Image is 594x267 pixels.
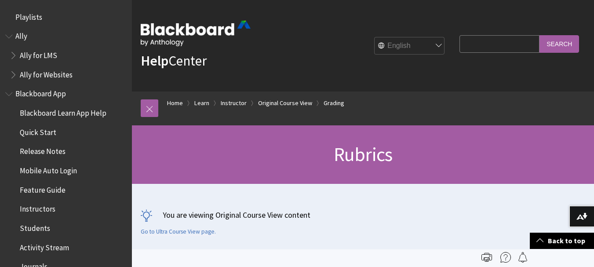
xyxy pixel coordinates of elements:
img: Follow this page [517,252,528,263]
span: Blackboard Learn App Help [20,106,106,117]
span: Ally for LMS [20,48,57,60]
input: Search [539,35,579,52]
span: Mobile Auto Login [20,163,77,175]
a: Go to Ultra Course View page. [141,228,216,236]
select: Site Language Selector [375,37,445,55]
img: Print [481,252,492,263]
span: Feature Guide [20,183,66,194]
a: Grading [324,98,344,109]
a: HelpCenter [141,52,207,69]
span: Playlists [15,10,42,22]
img: Blackboard by Anthology [141,21,251,46]
p: You are viewing Original Course View content [141,209,585,220]
a: Back to top [530,233,594,249]
a: Learn [194,98,209,109]
span: Students [20,221,50,233]
span: Ally for Websites [20,67,73,79]
span: Release Notes [20,144,66,156]
a: Original Course View [258,98,312,109]
nav: Book outline for Playlists [5,10,127,25]
span: Quick Start [20,125,56,137]
a: Instructor [221,98,247,109]
span: Ally [15,29,27,41]
span: Activity Stream [20,240,69,252]
a: Home [167,98,183,109]
img: More help [500,252,511,263]
strong: Help [141,52,168,69]
span: Rubrics [334,142,392,166]
nav: Book outline for Anthology Ally Help [5,29,127,82]
span: Instructors [20,202,55,214]
span: Blackboard App [15,87,66,99]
